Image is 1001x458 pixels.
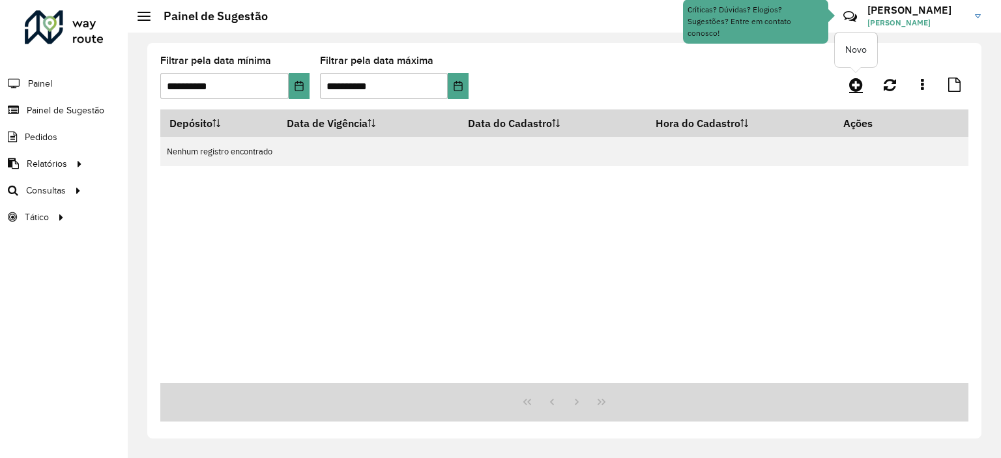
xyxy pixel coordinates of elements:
[646,109,835,137] th: Hora do Cadastro
[27,157,67,171] span: Relatórios
[151,9,268,23] h2: Painel de Sugestão
[25,130,57,144] span: Pedidos
[867,4,965,16] h3: [PERSON_NAME]
[320,53,433,68] label: Filtrar pela data máxima
[160,137,968,166] td: Nenhum registro encontrado
[835,33,877,67] div: Novo
[27,104,104,117] span: Painel de Sugestão
[459,109,646,137] th: Data do Cadastro
[835,109,913,137] th: Ações
[278,109,459,137] th: Data de Vigência
[836,3,864,31] a: Contato Rápido
[26,184,66,197] span: Consultas
[160,109,278,137] th: Depósito
[25,210,49,224] span: Tático
[448,73,469,99] button: Choose Date
[867,17,965,29] span: [PERSON_NAME]
[160,53,271,68] label: Filtrar pela data mínima
[28,77,52,91] span: Painel
[289,73,310,99] button: Choose Date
